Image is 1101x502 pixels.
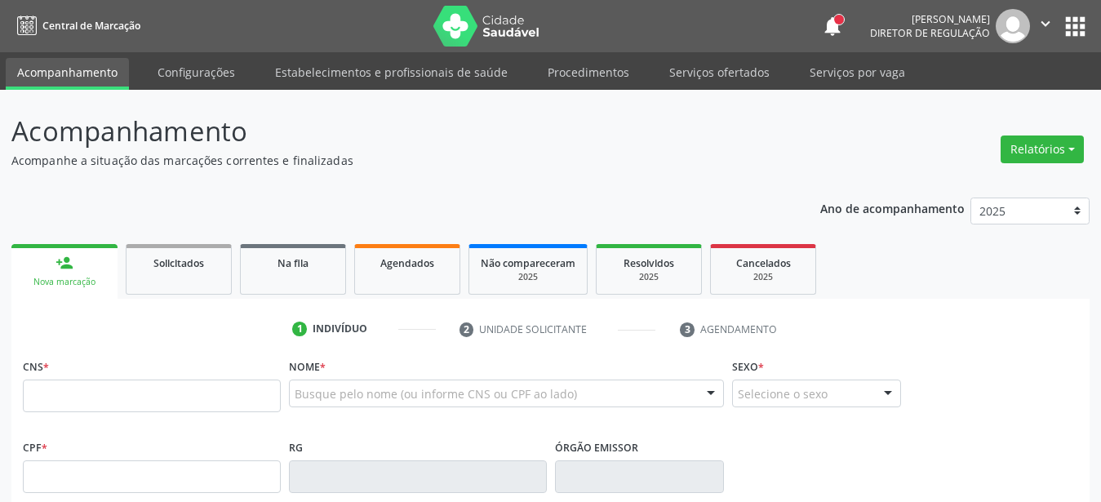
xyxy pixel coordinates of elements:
button:  [1030,9,1061,43]
span: Busque pelo nome (ou informe CNS ou CPF ao lado) [295,385,577,402]
span: Resolvidos [624,256,674,270]
a: Acompanhamento [6,58,129,90]
i:  [1037,15,1054,33]
label: Órgão emissor [555,435,638,460]
label: CNS [23,354,49,380]
p: Ano de acompanhamento [820,198,965,218]
div: 2025 [481,271,575,283]
label: RG [289,435,303,460]
a: Serviços por vaga [798,58,917,87]
p: Acompanhamento [11,111,766,152]
button: Relatórios [1001,135,1084,163]
a: Procedimentos [536,58,641,87]
button: apps [1061,12,1090,41]
button: notifications [821,15,844,38]
a: Configurações [146,58,246,87]
div: 1 [292,322,307,336]
span: Diretor de regulação [870,26,990,40]
span: Na fila [277,256,309,270]
p: Acompanhe a situação das marcações correntes e finalizadas [11,152,766,169]
div: Indivíduo [313,322,367,336]
span: Selecione o sexo [738,385,828,402]
a: Estabelecimentos e profissionais de saúde [264,58,519,87]
a: Central de Marcação [11,12,140,39]
label: Sexo [732,354,764,380]
div: [PERSON_NAME] [870,12,990,26]
span: Central de Marcação [42,19,140,33]
span: Solicitados [153,256,204,270]
label: Nome [289,354,326,380]
span: Agendados [380,256,434,270]
span: Não compareceram [481,256,575,270]
img: img [996,9,1030,43]
span: Cancelados [736,256,791,270]
a: Serviços ofertados [658,58,781,87]
div: Nova marcação [23,276,106,288]
div: person_add [55,254,73,272]
div: 2025 [608,271,690,283]
div: 2025 [722,271,804,283]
